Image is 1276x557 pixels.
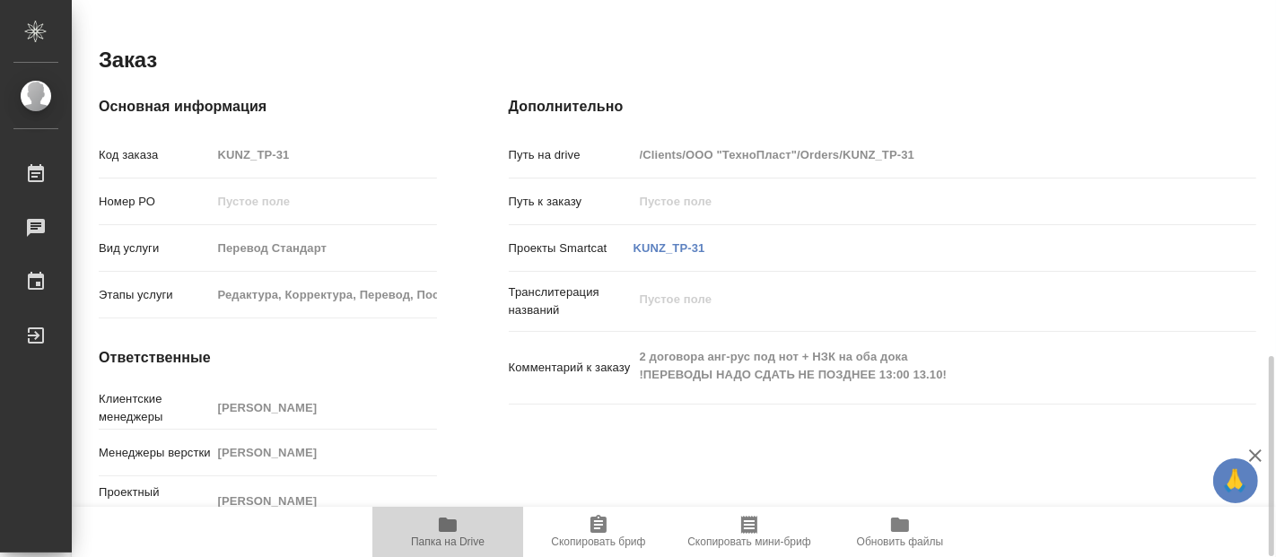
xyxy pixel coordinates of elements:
[99,146,212,164] p: Код заказа
[509,239,634,257] p: Проекты Smartcat
[523,507,674,557] button: Скопировать бриф
[411,535,485,548] span: Папка на Drive
[634,342,1194,390] textarea: 2 договора анг-рус под нот + НЗК на оба дока !ПЕРЕВОДЫ НАДО СДАТЬ НЕ ПОЗДНЕЕ 13:00 13.10!
[825,507,975,557] button: Обновить файлы
[212,282,437,308] input: Пустое поле
[674,507,825,557] button: Скопировать мини-бриф
[509,146,634,164] p: Путь на drive
[551,535,645,548] span: Скопировать бриф
[1220,462,1251,500] span: 🙏
[687,535,810,548] span: Скопировать мини-бриф
[99,444,212,462] p: Менеджеры верстки
[509,193,634,211] p: Путь к заказу
[99,483,212,519] p: Проектный менеджер
[99,193,212,211] p: Номер РО
[99,46,157,74] h2: Заказ
[212,142,437,168] input: Пустое поле
[372,507,523,557] button: Папка на Drive
[509,283,634,319] p: Транслитерация названий
[99,96,437,117] h4: Основная информация
[857,535,944,548] span: Обновить файлы
[99,239,212,257] p: Вид услуги
[509,96,1256,117] h4: Дополнительно
[509,359,634,377] p: Комментарий к заказу
[212,188,437,214] input: Пустое поле
[212,440,437,466] input: Пустое поле
[212,235,437,261] input: Пустое поле
[634,142,1194,168] input: Пустое поле
[212,395,437,421] input: Пустое поле
[99,347,437,369] h4: Ответственные
[99,390,212,426] p: Клиентские менеджеры
[99,286,212,304] p: Этапы услуги
[1213,458,1258,503] button: 🙏
[634,241,705,255] a: KUNZ_TP-31
[212,488,437,514] input: Пустое поле
[634,188,1194,214] input: Пустое поле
